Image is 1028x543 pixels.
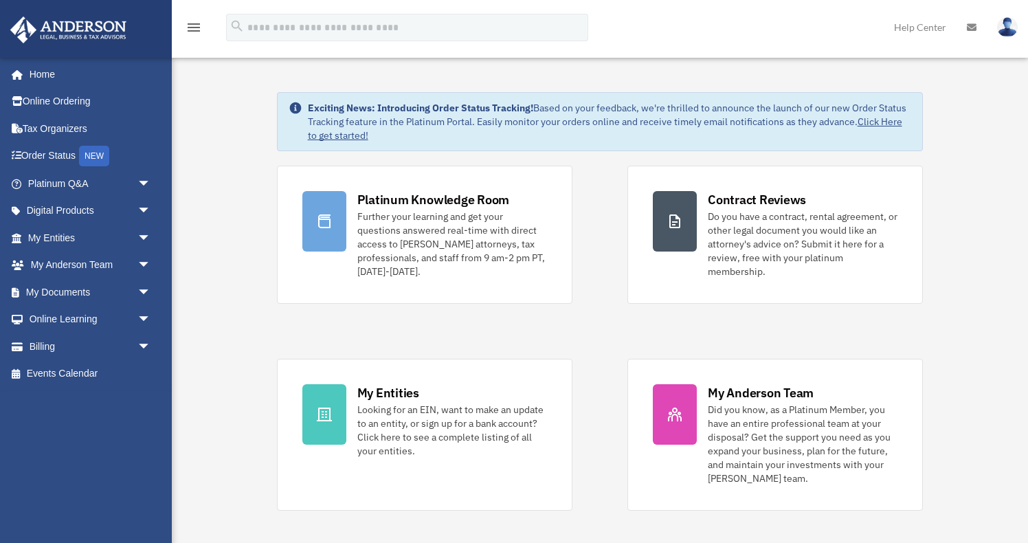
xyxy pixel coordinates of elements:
[627,166,923,304] a: Contract Reviews Do you have a contract, rental agreement, or other legal document you would like...
[137,197,165,225] span: arrow_drop_down
[10,306,172,333] a: Online Learningarrow_drop_down
[997,17,1018,37] img: User Pic
[186,24,202,36] a: menu
[10,115,172,142] a: Tax Organizers
[137,252,165,280] span: arrow_drop_down
[357,191,510,208] div: Platinum Knowledge Room
[137,306,165,334] span: arrow_drop_down
[6,16,131,43] img: Anderson Advisors Platinum Portal
[708,384,814,401] div: My Anderson Team
[277,359,572,511] a: My Entities Looking for an EIN, want to make an update to an entity, or sign up for a bank accoun...
[308,102,533,114] strong: Exciting News: Introducing Order Status Tracking!
[10,333,172,360] a: Billingarrow_drop_down
[308,115,902,142] a: Click Here to get started!
[10,88,172,115] a: Online Ordering
[10,170,172,197] a: Platinum Q&Aarrow_drop_down
[627,359,923,511] a: My Anderson Team Did you know, as a Platinum Member, you have an entire professional team at your...
[10,142,172,170] a: Order StatusNEW
[137,333,165,361] span: arrow_drop_down
[137,278,165,307] span: arrow_drop_down
[186,19,202,36] i: menu
[10,278,172,306] a: My Documentsarrow_drop_down
[308,101,912,142] div: Based on your feedback, we're thrilled to announce the launch of our new Order Status Tracking fe...
[708,210,897,278] div: Do you have a contract, rental agreement, or other legal document you would like an attorney's ad...
[79,146,109,166] div: NEW
[357,403,547,458] div: Looking for an EIN, want to make an update to an entity, or sign up for a bank account? Click her...
[137,170,165,198] span: arrow_drop_down
[708,191,806,208] div: Contract Reviews
[277,166,572,304] a: Platinum Knowledge Room Further your learning and get your questions answered real-time with dire...
[10,360,172,388] a: Events Calendar
[137,224,165,252] span: arrow_drop_down
[10,60,165,88] a: Home
[357,384,419,401] div: My Entities
[230,19,245,34] i: search
[357,210,547,278] div: Further your learning and get your questions answered real-time with direct access to [PERSON_NAM...
[708,403,897,485] div: Did you know, as a Platinum Member, you have an entire professional team at your disposal? Get th...
[10,197,172,225] a: Digital Productsarrow_drop_down
[10,224,172,252] a: My Entitiesarrow_drop_down
[10,252,172,279] a: My Anderson Teamarrow_drop_down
